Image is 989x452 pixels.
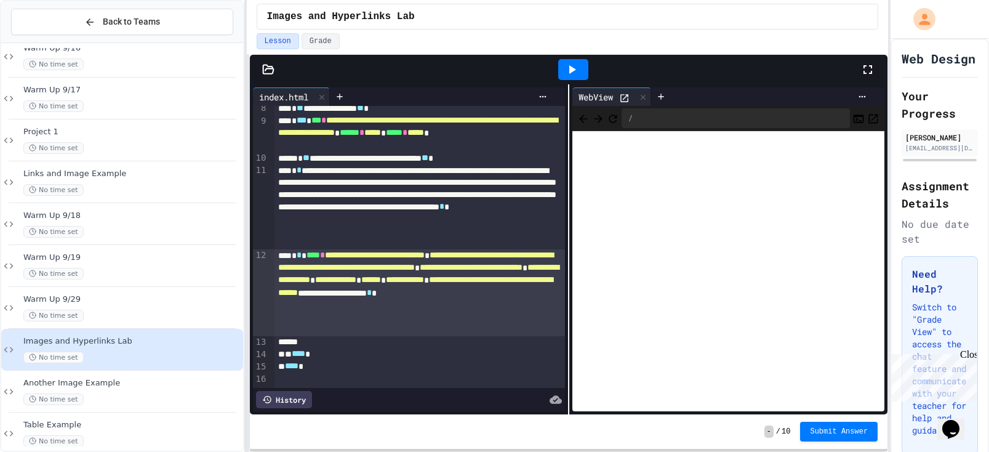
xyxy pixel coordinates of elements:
span: Table Example [23,420,241,430]
h3: Need Help? [912,267,967,296]
h2: Your Progress [902,87,978,122]
div: 14 [253,349,268,361]
div: 10 [253,152,268,164]
span: Warm Up 9/29 [23,294,241,305]
span: Links and Image Example [23,169,241,179]
div: Chat with us now!Close [5,5,85,78]
span: Back to Teams [103,15,160,28]
div: WebView [572,91,619,103]
span: - [764,426,774,438]
button: Open in new tab [867,111,879,126]
span: Submit Answer [810,427,868,437]
div: 15 [253,361,268,373]
div: My Account [900,5,939,33]
span: Warm Up 9/19 [23,252,241,263]
div: 13 [253,336,268,349]
span: No time set [23,226,84,238]
button: Refresh [607,111,619,126]
iframe: chat widget [887,349,977,402]
div: index.html [253,91,314,103]
span: No time set [23,268,84,280]
iframe: chat widget [937,403,977,440]
span: No time set [23,310,84,321]
span: No time set [23,352,84,363]
h2: Assignment Details [902,177,978,212]
button: Console [852,111,865,126]
div: 9 [253,115,268,152]
div: WebView [572,87,651,106]
span: Images and Hyperlinks Lab [267,9,415,24]
span: Another Image Example [23,378,241,389]
span: No time set [23,142,84,154]
span: Warm Up 9/18 [23,211,241,221]
span: Warm Up 9/17 [23,85,241,95]
iframe: Web Preview [572,131,884,412]
h1: Web Design [902,50,975,67]
button: Back to Teams [11,9,233,35]
span: Images and Hyperlinks Lab [23,336,241,347]
span: No time set [23,435,84,447]
div: 11 [253,164,268,249]
div: / [622,108,850,128]
span: No time set [23,184,84,196]
span: No time set [23,393,84,405]
div: History [256,391,312,408]
button: Grade [302,33,340,49]
div: No due date set [902,217,978,246]
span: No time set [23,100,84,112]
div: index.html [253,87,330,106]
span: Project 1 [23,127,241,137]
span: Forward [592,110,604,126]
div: 8 [253,102,268,115]
span: No time set [23,59,84,70]
button: Lesson [257,33,299,49]
div: [PERSON_NAME] [905,132,974,143]
button: Submit Answer [800,422,878,442]
span: Back [577,110,590,126]
div: 12 [253,249,268,336]
span: Warm Up 9/16 [23,43,241,54]
span: / [776,427,780,437]
div: 16 [253,373,268,385]
div: [EMAIL_ADDRESS][DOMAIN_NAME] [905,143,974,153]
p: Switch to "Grade View" to access the chat feature and communicate with your teacher for help and ... [912,301,967,437]
span: 10 [782,427,790,437]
